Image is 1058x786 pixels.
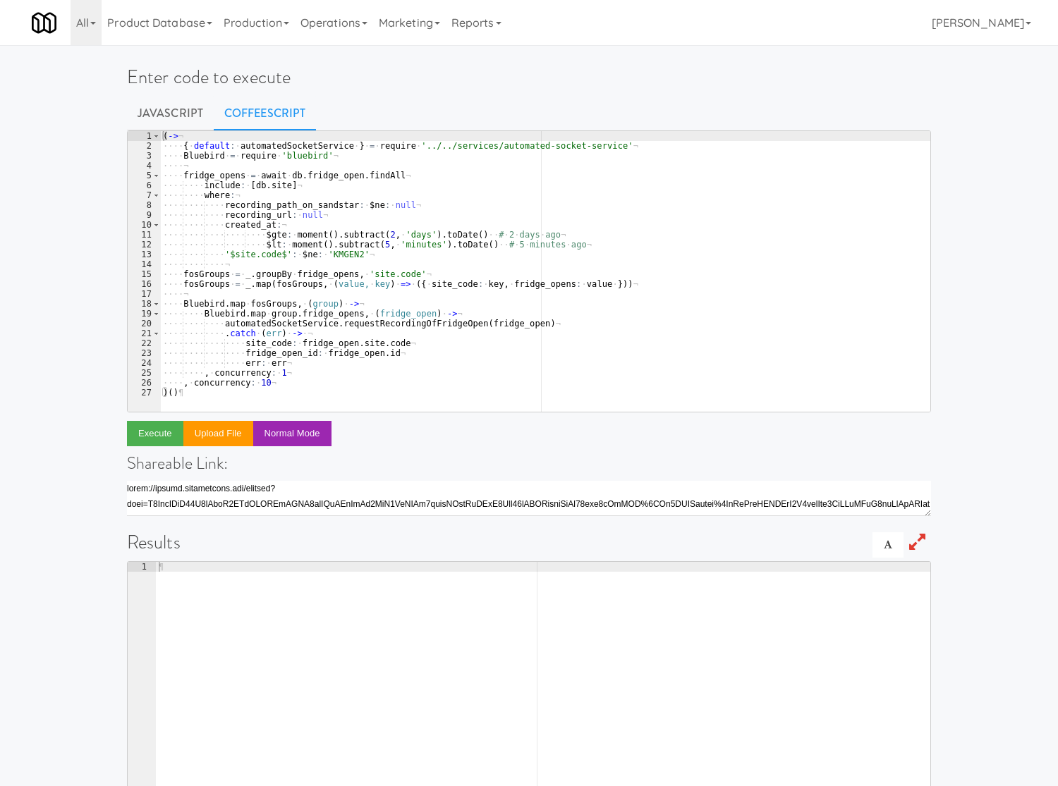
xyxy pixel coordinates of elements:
button: Normal Mode [253,421,332,446]
img: Micromart [32,11,56,35]
h1: Enter code to execute [127,67,931,87]
div: 6 [128,180,161,190]
a: Javascript [127,96,214,131]
div: 19 [128,309,161,319]
div: 18 [128,299,161,309]
div: 20 [128,319,161,328]
div: 23 [128,348,161,358]
div: 16 [128,279,161,289]
div: 2 [128,141,161,151]
button: Execute [127,421,183,446]
div: 25 [128,368,161,378]
div: 27 [128,388,161,398]
div: 1 [128,131,161,141]
textarea: lorem://ipsumd.sitametcons.adi/elitsed?doei=T8IncIDiD44U8lAboR2ETdOLOREmAGNA8alIQuAEnImAd2MiN1VeN... [127,481,931,516]
div: 10 [128,220,161,230]
div: 9 [128,210,161,220]
a: CoffeeScript [214,96,316,131]
div: 12 [128,240,161,250]
div: 22 [128,338,161,348]
div: 13 [128,250,161,259]
div: 14 [128,259,161,269]
div: 11 [128,230,161,240]
div: 17 [128,289,161,299]
div: 15 [128,269,161,279]
div: 24 [128,358,161,368]
div: 5 [128,171,161,180]
div: 1 [128,562,156,572]
h4: Shareable Link: [127,454,931,472]
h1: Results [127,532,931,553]
div: 8 [128,200,161,210]
div: 7 [128,190,161,200]
div: 26 [128,378,161,388]
div: 21 [128,328,161,338]
div: 3 [128,151,161,161]
div: 4 [128,161,161,171]
button: Upload file [183,421,253,446]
